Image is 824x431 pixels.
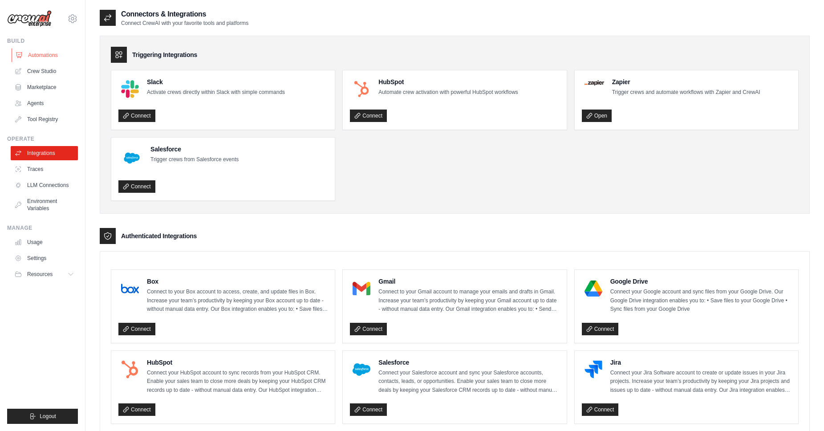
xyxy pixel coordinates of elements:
a: Connect [350,323,387,335]
a: Connect [118,110,155,122]
a: Connect [582,323,619,335]
h4: HubSpot [378,77,518,86]
p: Connect your Jira Software account to create or update issues in your Jira projects. Increase you... [610,369,791,395]
div: Manage [7,224,78,232]
h4: Salesforce [378,358,559,367]
p: Connect your Google account and sync files from your Google Drive. Our Google Drive integration e... [610,288,791,314]
p: Connect to your Box account to access, create, and update files in Box. Increase your team’s prod... [147,288,328,314]
span: Logout [40,413,56,420]
a: Integrations [11,146,78,160]
h4: Google Drive [610,277,791,286]
a: Open [582,110,612,122]
a: Settings [11,251,78,265]
a: LLM Connections [11,178,78,192]
p: Connect your HubSpot account to sync records from your HubSpot CRM. Enable your sales team to clo... [147,369,328,395]
img: Zapier Logo [585,80,604,85]
a: Automations [12,48,79,62]
a: Marketplace [11,80,78,94]
a: Connect [118,323,155,335]
a: Connect [582,403,619,416]
a: Usage [11,235,78,249]
h2: Connectors & Integrations [121,9,248,20]
a: Connect [350,110,387,122]
h3: Authenticated Integrations [121,232,197,240]
p: Automate crew activation with powerful HubSpot workflows [378,88,518,97]
h4: Gmail [378,277,559,286]
h4: Jira [610,358,791,367]
a: Connect [350,403,387,416]
img: Salesforce Logo [121,147,142,169]
div: Operate [7,135,78,142]
img: Slack Logo [121,80,139,98]
p: Connect to your Gmail account to manage your emails and drafts in Gmail. Increase your team’s pro... [378,288,559,314]
span: Resources [27,271,53,278]
h4: HubSpot [147,358,328,367]
img: Google Drive Logo [585,280,602,297]
a: Traces [11,162,78,176]
img: HubSpot Logo [353,80,370,98]
img: Gmail Logo [353,280,370,297]
div: Build [7,37,78,45]
p: Activate crews directly within Slack with simple commands [147,88,285,97]
a: Agents [11,96,78,110]
img: Box Logo [121,280,139,297]
img: Logo [7,10,52,27]
a: Environment Variables [11,194,78,215]
p: Trigger crews from Salesforce events [150,155,239,164]
a: Connect [118,180,155,193]
img: Jira Logo [585,361,602,378]
p: Connect your Salesforce account and sync your Salesforce accounts, contacts, leads, or opportunit... [378,369,559,395]
a: Tool Registry [11,112,78,126]
button: Resources [11,267,78,281]
h4: Slack [147,77,285,86]
img: Salesforce Logo [353,361,370,378]
p: Connect CrewAI with your favorite tools and platforms [121,20,248,27]
a: Connect [118,403,155,416]
h4: Box [147,277,328,286]
p: Trigger crews and automate workflows with Zapier and CrewAI [612,88,760,97]
img: HubSpot Logo [121,361,139,378]
h3: Triggering Integrations [132,50,197,59]
h4: Salesforce [150,145,239,154]
h4: Zapier [612,77,760,86]
button: Logout [7,409,78,424]
a: Crew Studio [11,64,78,78]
